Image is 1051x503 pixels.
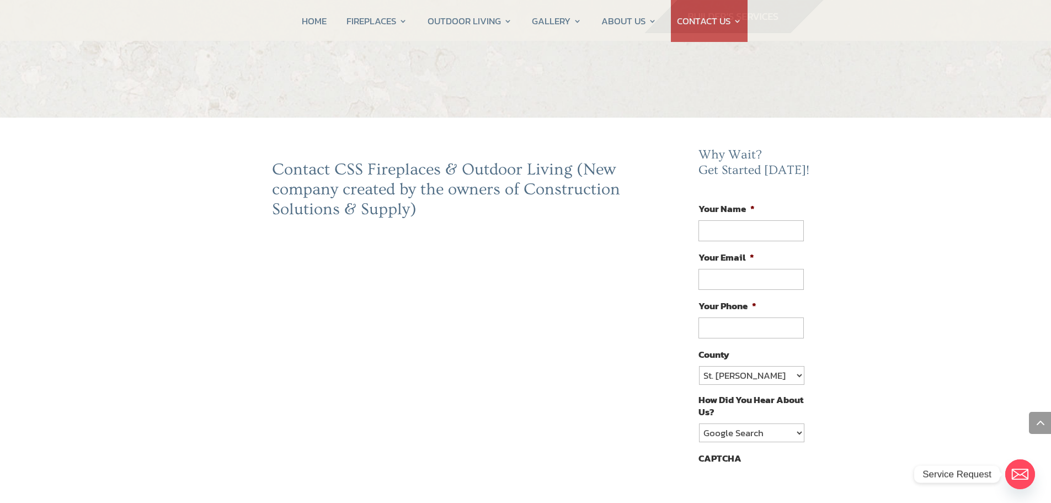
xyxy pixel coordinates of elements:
label: Your Phone [698,300,756,312]
label: CAPTCHA [698,452,741,464]
label: How Did You Hear About Us? [698,394,803,418]
h2: Contact CSS Fireplaces & Outdoor Living (New company created by the owners of Construction Soluti... [272,160,626,225]
a: Email [1005,459,1035,489]
h2: Why Wait? Get Started [DATE]! [698,147,812,183]
label: Your Name [698,203,755,215]
label: County [698,348,729,361]
label: Your Email [698,251,754,263]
